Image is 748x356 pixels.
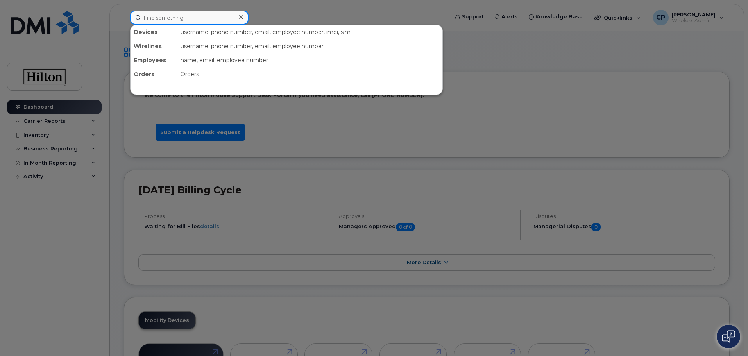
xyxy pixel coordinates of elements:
div: Devices [131,25,177,39]
div: Orders [131,67,177,81]
div: username, phone number, email, employee number, imei, sim [177,25,442,39]
div: Wirelines [131,39,177,53]
div: username, phone number, email, employee number [177,39,442,53]
img: Open chat [722,330,735,343]
div: name, email, employee number [177,53,442,67]
div: Orders [177,67,442,81]
div: Employees [131,53,177,67]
